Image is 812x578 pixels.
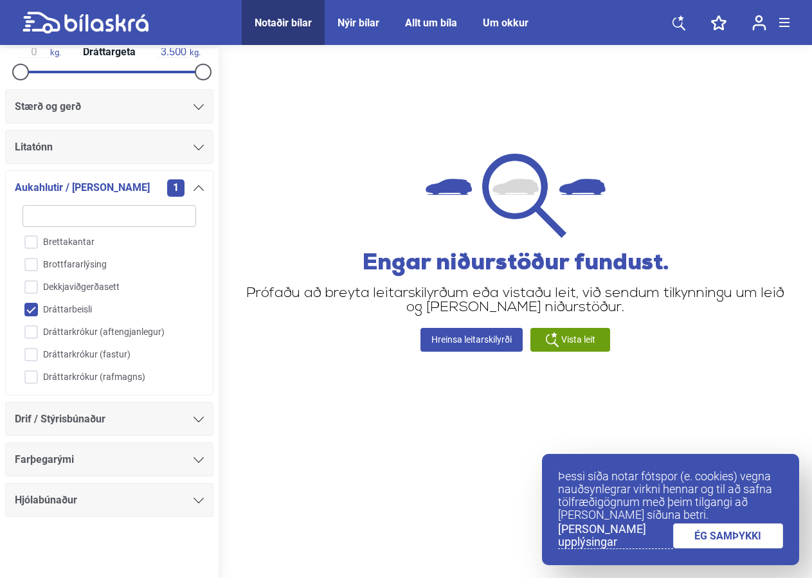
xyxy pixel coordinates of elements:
[483,17,528,29] a: Um okkur
[338,17,379,29] a: Nýir bílar
[15,179,150,197] span: Aukahlutir / [PERSON_NAME]
[561,333,595,347] span: Vista leit
[15,491,77,509] span: Hjólabúnaður
[420,328,523,352] a: Hreinsa leitarskilyrði
[426,154,606,238] img: not found
[15,410,105,428] span: Drif / Stýrisbúnaður
[558,523,673,549] a: [PERSON_NAME] upplýsingar
[80,47,139,57] span: Dráttargeta
[238,251,793,276] h2: Engar niðurstöður fundust.
[255,17,312,29] a: Notaðir bílar
[15,98,81,116] span: Stærð og gerð
[405,17,457,29] a: Allt um bíla
[167,179,185,197] span: 1
[673,523,784,548] a: ÉG SAMÞYKKI
[158,46,201,58] span: kg.
[558,470,783,521] p: Þessi síða notar fótspor (e. cookies) vegna nauðsynlegrar virkni hennar og til að safna tölfræðig...
[18,46,61,58] span: kg.
[752,15,766,31] img: user-login.svg
[15,451,74,469] span: Farþegarými
[238,287,793,315] p: Prófaðu að breyta leitarskilyrðum eða vistaðu leit, við sendum tilkynningu um leið og [PERSON_NAM...
[15,138,53,156] span: Litatónn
